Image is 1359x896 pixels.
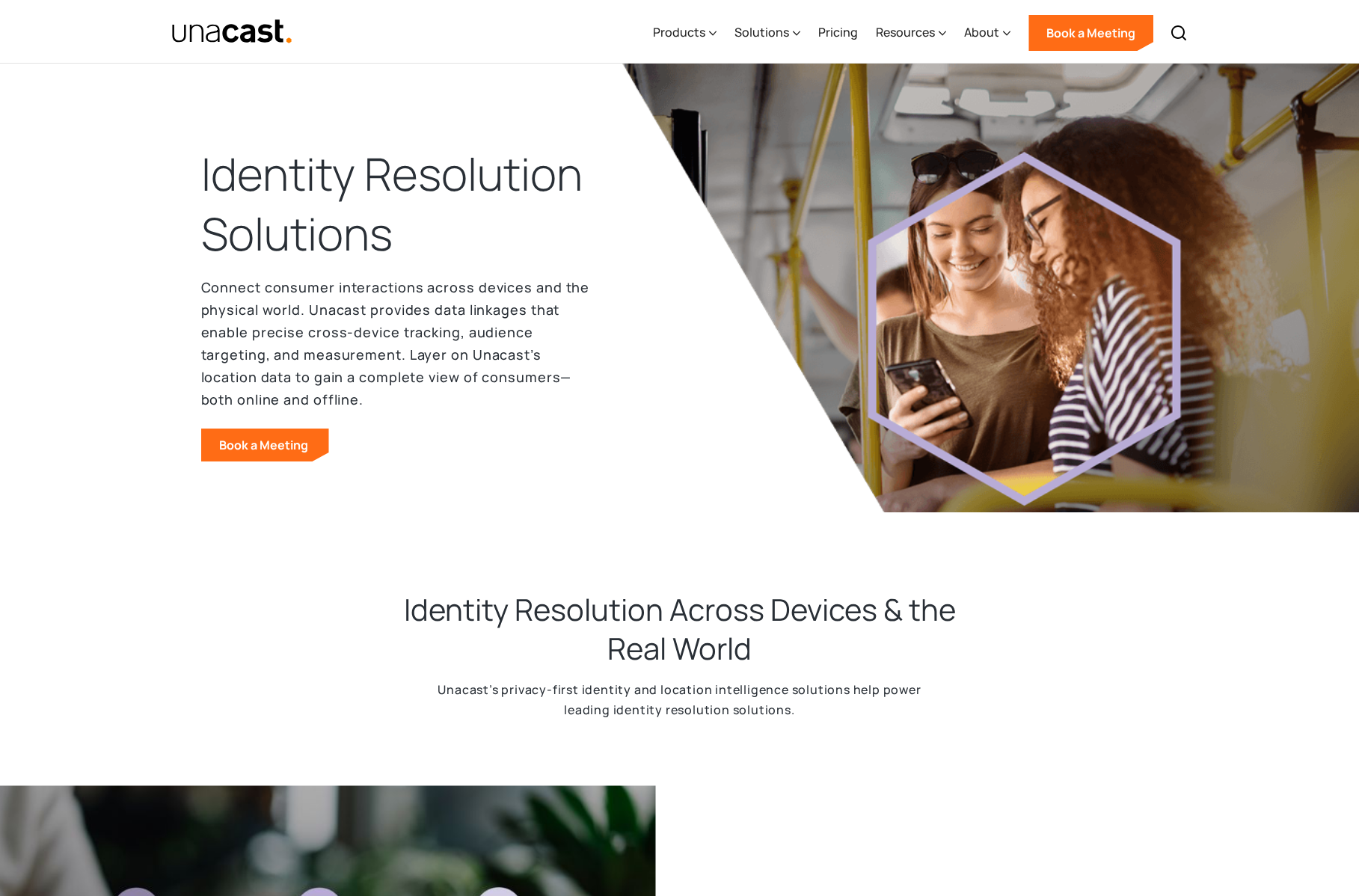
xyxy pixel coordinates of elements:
[201,429,329,461] a: Book a Meeting
[653,2,717,64] div: Products
[653,23,705,41] div: Products
[734,2,800,64] div: Solutions
[818,2,858,64] a: Pricing
[964,23,999,41] div: About
[734,23,789,41] div: Solutions
[876,2,946,64] div: Resources
[171,19,293,45] img: Unacast text logo
[201,144,632,264] h1: Identity Resolution Solutions
[381,590,979,668] h2: Identity Resolution Across Devices & the Real World
[201,276,590,411] p: Connect consumer interactions across devices and the physical world. Unacast provides data linkag...
[1028,15,1153,51] a: Book a Meeting
[1170,24,1188,42] img: Search icon
[417,680,943,719] p: Unacast’s privacy-first identity and location intelligence solutions help power leading identity ...
[964,2,1010,64] div: About
[171,19,293,45] a: home
[876,23,935,41] div: Resources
